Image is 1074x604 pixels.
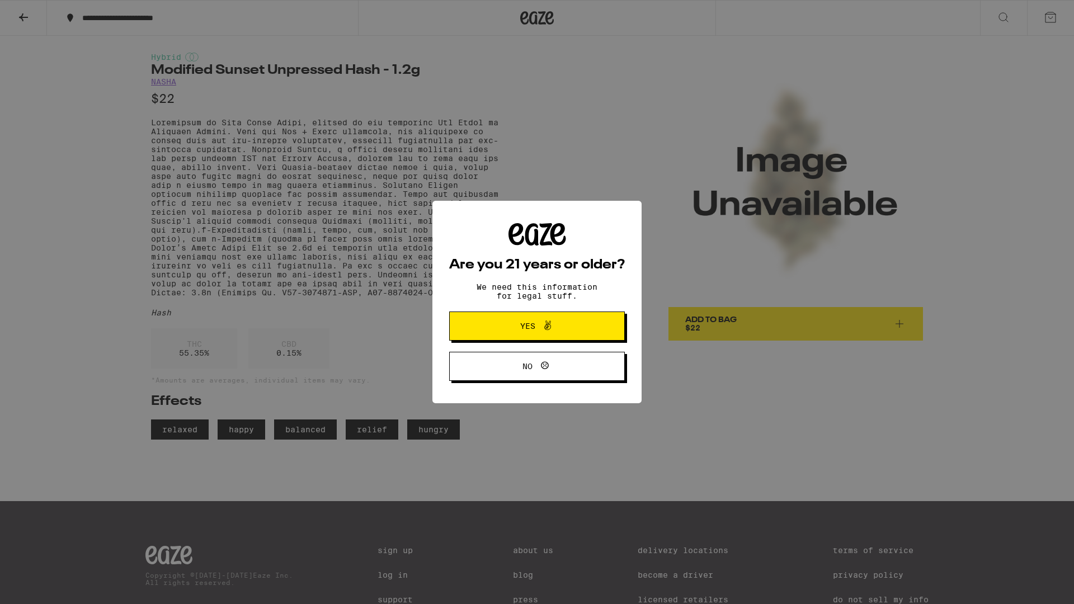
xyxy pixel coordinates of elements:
[522,362,533,370] span: No
[449,352,625,381] button: No
[449,258,625,272] h2: Are you 21 years or older?
[1004,570,1063,598] iframe: Opens a widget where you can find more information
[467,282,607,300] p: We need this information for legal stuff.
[449,312,625,341] button: Yes
[520,322,535,330] span: Yes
